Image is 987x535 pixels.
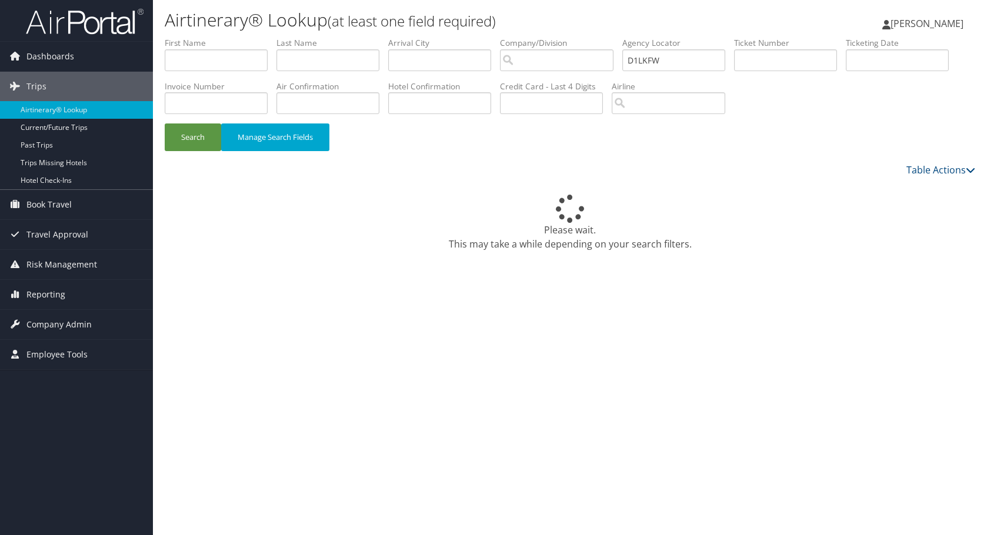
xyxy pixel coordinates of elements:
[500,81,612,92] label: Credit Card - Last 4 Digits
[388,81,500,92] label: Hotel Confirmation
[276,37,388,49] label: Last Name
[500,37,622,49] label: Company/Division
[165,8,705,32] h1: Airtinerary® Lookup
[221,123,329,151] button: Manage Search Fields
[328,11,496,31] small: (at least one field required)
[388,37,500,49] label: Arrival City
[26,340,88,369] span: Employee Tools
[26,42,74,71] span: Dashboards
[165,37,276,49] label: First Name
[165,123,221,151] button: Search
[26,220,88,249] span: Travel Approval
[734,37,846,49] label: Ticket Number
[612,81,734,92] label: Airline
[165,81,276,92] label: Invoice Number
[165,195,975,251] div: Please wait. This may take a while depending on your search filters.
[26,8,144,35] img: airportal-logo.png
[26,72,46,101] span: Trips
[26,310,92,339] span: Company Admin
[276,81,388,92] label: Air Confirmation
[846,37,958,49] label: Ticketing Date
[26,250,97,279] span: Risk Management
[622,37,734,49] label: Agency Locator
[26,190,72,219] span: Book Travel
[26,280,65,309] span: Reporting
[882,6,975,41] a: [PERSON_NAME]
[891,17,963,30] span: [PERSON_NAME]
[906,163,975,176] a: Table Actions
